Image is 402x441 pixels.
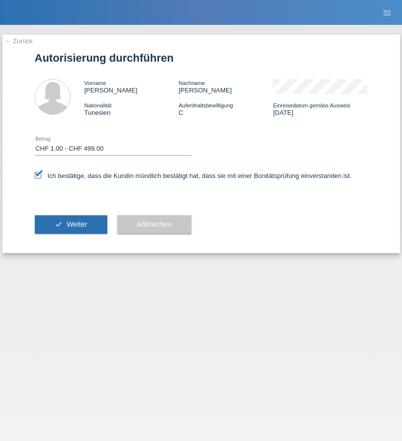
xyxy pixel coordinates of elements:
button: check Weiter [35,215,107,234]
h1: Autorisierung durchführen [35,52,368,64]
label: Ich bestätige, dass die Kundin mündlich bestätigt hat, dass sie mit einer Bonitätsprüfung einvers... [35,172,352,179]
span: Nationalität [84,102,112,108]
div: [PERSON_NAME] [178,79,273,94]
span: Abbrechen [137,220,171,228]
div: [DATE] [273,101,367,116]
div: C [178,101,273,116]
span: Nachname [178,80,205,86]
span: Aufenthaltsbewilligung [178,102,233,108]
span: Einreisedatum gemäss Ausweis [273,102,350,108]
a: ← Zurück [5,37,33,45]
button: Abbrechen [117,215,191,234]
span: Vorname [84,80,106,86]
div: [PERSON_NAME] [84,79,179,94]
a: menu [377,9,397,15]
span: Weiter [67,220,87,228]
i: menu [382,8,392,18]
i: check [55,220,63,228]
div: Tunesien [84,101,179,116]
